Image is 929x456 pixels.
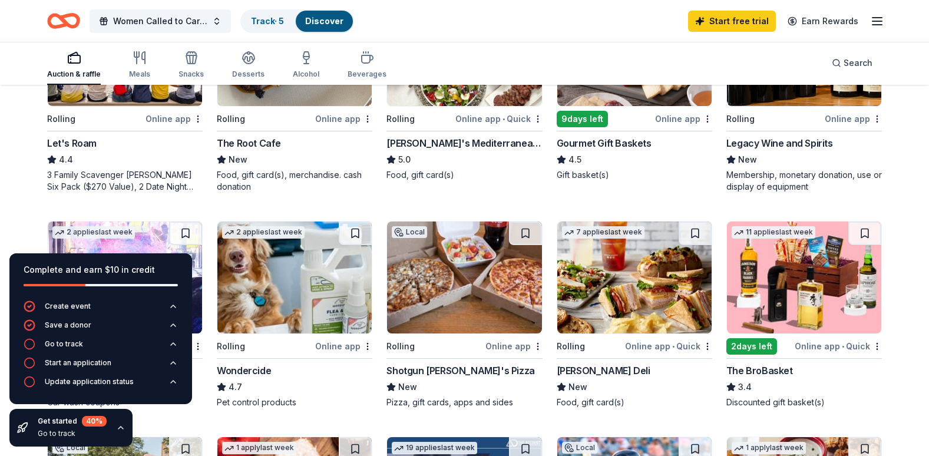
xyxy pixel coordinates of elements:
button: Track· 5Discover [240,9,354,33]
span: New [398,380,417,394]
div: Alcohol [293,70,319,79]
div: 11 applies last week [732,226,815,239]
span: Search [844,56,872,70]
div: The BroBasket [726,364,793,378]
a: Start free trial [688,11,776,32]
span: New [568,380,587,394]
div: Go to track [45,339,83,349]
span: 3.4 [738,380,752,394]
button: Snacks [178,46,204,85]
div: [PERSON_NAME]'s Mediterranean Cafe [386,136,542,150]
div: Discounted gift basket(s) [726,396,882,408]
div: Wondercide [217,364,271,378]
a: Image for Wondercide2 applieslast weekRollingOnline appWondercide4.7Pet control products [217,221,372,408]
button: Beverages [348,46,386,85]
span: New [738,153,757,167]
img: Image for McAlister's Deli [557,222,712,333]
div: Online app [485,339,543,353]
div: Local [392,226,427,238]
div: Save a donor [45,320,91,330]
span: New [229,153,247,167]
div: Pizza, gift cards, apps and sides [386,396,542,408]
div: Local [562,442,597,454]
button: Start an application [24,357,178,376]
span: 4.4 [59,153,73,167]
div: Rolling [217,339,245,353]
div: [PERSON_NAME] Deli [557,364,650,378]
button: Go to track [24,338,178,357]
div: 2 days left [726,338,777,355]
div: 1 apply last week [222,442,296,454]
div: Online app Quick [455,111,543,126]
div: Online app [825,111,882,126]
div: Rolling [217,112,245,126]
div: Food, gift card(s) [386,169,542,181]
a: Image for Shotgun Dan's PizzaLocalRollingOnline appShotgun [PERSON_NAME]'s PizzaNewPizza, gift ca... [386,221,542,408]
span: 5.0 [398,153,411,167]
div: Rolling [726,112,755,126]
a: Image for Tidal Wave Auto Spa2 applieslast weekRollingOnline app•QuickTidal Wave Auto Spa5.0Car w... [47,221,203,408]
span: 4.5 [568,153,581,167]
div: Rolling [386,339,415,353]
div: 2 applies last week [52,226,135,239]
div: Legacy Wine and Spirits [726,136,833,150]
button: Auction & raffle [47,46,101,85]
div: Online app [655,111,712,126]
div: 2 applies last week [222,226,305,239]
div: Food, gift card(s), merchandise. cash donation [217,169,372,193]
div: Pet control products [217,396,372,408]
span: • [842,342,844,351]
a: Track· 5 [251,16,284,26]
a: Image for The BroBasket11 applieslast week2days leftOnline app•QuickThe BroBasket3.4Discounted gi... [726,221,882,408]
div: Let's Roam [47,136,97,150]
a: Image for McAlister's Deli7 applieslast weekRollingOnline app•Quick[PERSON_NAME] DeliNewFood, gif... [557,221,712,408]
div: Update application status [45,377,134,386]
a: Earn Rewards [781,11,865,32]
div: 7 applies last week [562,226,644,239]
div: Gourmet Gift Baskets [557,136,652,150]
div: Snacks [178,70,204,79]
div: Meals [129,70,150,79]
div: 1 apply last week [732,442,806,454]
span: Women Called to Care Event [113,14,207,28]
div: Rolling [386,112,415,126]
a: Home [47,7,80,35]
div: The Root Cafe [217,136,281,150]
div: Food, gift card(s) [557,396,712,408]
div: 3 Family Scavenger [PERSON_NAME] Six Pack ($270 Value), 2 Date Night Scavenger [PERSON_NAME] Two ... [47,169,203,193]
span: 4.7 [229,380,242,394]
div: Online app [315,339,372,353]
a: Discover [305,16,343,26]
div: Get started [38,416,107,427]
img: Image for The BroBasket [727,222,881,333]
span: • [502,114,505,124]
div: 40 % [82,416,107,427]
div: Online app Quick [795,339,882,353]
button: Create event [24,300,178,319]
div: Rolling [47,112,75,126]
div: Rolling [557,339,585,353]
img: Image for Shotgun Dan's Pizza [387,222,541,333]
div: Online app Quick [625,339,712,353]
div: Complete and earn $10 in credit [24,263,178,277]
div: Gift basket(s) [557,169,712,181]
div: Auction & raffle [47,70,101,79]
div: Shotgun [PERSON_NAME]'s Pizza [386,364,534,378]
div: Create event [45,302,91,311]
div: Membership, monetary donation, use or display of equipment [726,169,882,193]
div: Go to track [38,429,107,438]
button: Women Called to Care Event [90,9,231,33]
button: Alcohol [293,46,319,85]
button: Meals [129,46,150,85]
img: Image for Wondercide [217,222,372,333]
button: Desserts [232,46,265,85]
div: Online app [315,111,372,126]
div: Desserts [232,70,265,79]
button: Save a donor [24,319,178,338]
div: 19 applies last week [392,442,477,454]
div: Start an application [45,358,111,368]
div: 9 days left [557,111,608,127]
div: Online app [146,111,203,126]
span: • [672,342,675,351]
button: Update application status [24,376,178,395]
